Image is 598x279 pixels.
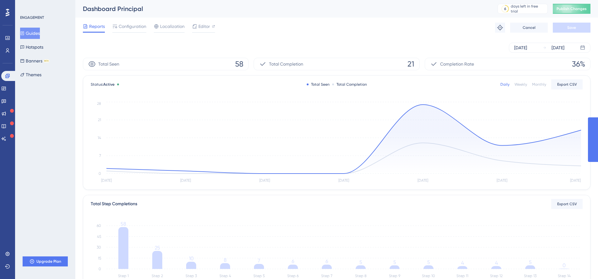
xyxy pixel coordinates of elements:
[101,178,112,183] tspan: [DATE]
[44,59,49,62] div: BETA
[495,260,498,266] tspan: 4
[551,79,583,89] button: Export CSV
[219,274,231,278] tspan: Step 4
[121,221,126,227] tspan: 58
[258,258,260,264] tspan: 7
[553,4,590,14] button: Publish Changes
[510,23,548,33] button: Cancel
[91,200,137,208] div: Total Step Completions
[235,59,243,69] span: 58
[259,178,270,183] tspan: [DATE]
[97,234,101,239] tspan: 45
[307,82,330,87] div: Total Seen
[461,260,464,266] tspan: 4
[359,259,362,265] tspan: 5
[23,256,68,266] button: Upgrade Plan
[422,274,435,278] tspan: Step 10
[529,259,532,265] tspan: 5
[36,259,61,264] span: Upgrade Plan
[99,267,101,271] tspan: 0
[524,274,536,278] tspan: Step 13
[20,15,44,20] div: ENGAGEMENT
[563,262,566,268] tspan: 0
[180,178,191,183] tspan: [DATE]
[98,60,119,68] span: Total Seen
[427,259,430,265] tspan: 5
[98,136,101,140] tspan: 14
[557,82,577,87] span: Export CSV
[511,4,546,14] div: days left in free trial
[20,41,43,53] button: Hotspots
[514,44,527,51] div: [DATE]
[97,223,101,228] tspan: 60
[98,118,101,122] tspan: 21
[292,258,294,264] tspan: 6
[152,274,163,278] tspan: Step 2
[321,274,332,278] tspan: Step 7
[500,82,509,87] div: Daily
[523,25,536,30] span: Cancel
[514,82,527,87] div: Weekly
[83,4,482,13] div: Dashboard Principal
[20,69,41,80] button: Themes
[98,256,101,260] tspan: 15
[332,82,367,87] div: Total Completion
[160,23,185,30] span: Localization
[118,274,129,278] tspan: Step 1
[418,178,428,183] tspan: [DATE]
[552,44,564,51] div: [DATE]
[567,25,576,30] span: Save
[253,274,265,278] tspan: Step 5
[456,274,468,278] tspan: Step 11
[89,23,105,30] span: Reports
[119,23,146,30] span: Configuration
[326,258,328,264] tspan: 6
[338,178,349,183] tspan: [DATE]
[504,6,506,11] div: 6
[269,60,303,68] span: Total Completion
[557,6,587,11] span: Publish Changes
[189,255,194,261] tspan: 10
[553,23,590,33] button: Save
[572,254,590,273] iframe: UserGuiding AI Assistant Launcher
[558,274,571,278] tspan: Step 14
[532,82,546,87] div: Monthly
[490,274,503,278] tspan: Step 12
[198,23,210,30] span: Editor
[572,59,585,69] span: 36%
[355,274,367,278] tspan: Step 8
[99,153,101,158] tspan: 7
[389,274,400,278] tspan: Step 9
[20,28,40,39] button: Guides
[557,201,577,207] span: Export CSV
[570,178,581,183] tspan: [DATE]
[440,60,474,68] span: Completion Rate
[186,274,197,278] tspan: Step 3
[551,199,583,209] button: Export CSV
[224,257,227,263] tspan: 8
[407,59,414,69] span: 21
[97,245,101,249] tspan: 30
[497,178,507,183] tspan: [DATE]
[20,55,49,67] button: BannersBETA
[393,259,396,265] tspan: 5
[103,82,115,87] span: Active
[91,82,115,87] span: Status:
[155,245,160,251] tspan: 25
[97,101,101,106] tspan: 28
[287,274,299,278] tspan: Step 6
[99,171,101,176] tspan: 0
